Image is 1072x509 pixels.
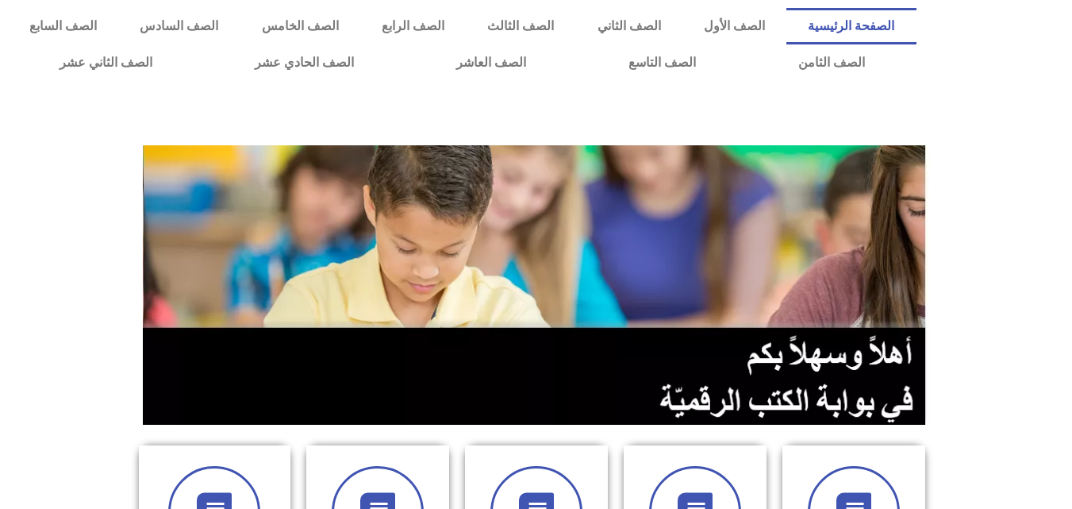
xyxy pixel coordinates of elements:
[466,8,575,44] a: الصف الثالث
[118,8,240,44] a: الصف السادس
[577,44,747,81] a: الصف التاسع
[786,8,916,44] a: الصفحة الرئيسية
[747,44,916,81] a: الصف الثامن
[203,44,405,81] a: الصف الحادي عشر
[360,8,466,44] a: الصف الرابع
[8,44,203,81] a: الصف الثاني عشر
[8,8,118,44] a: الصف السابع
[240,8,360,44] a: الصف الخامس
[682,8,786,44] a: الصف الأول
[576,8,682,44] a: الصف الثاني
[405,44,577,81] a: الصف العاشر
